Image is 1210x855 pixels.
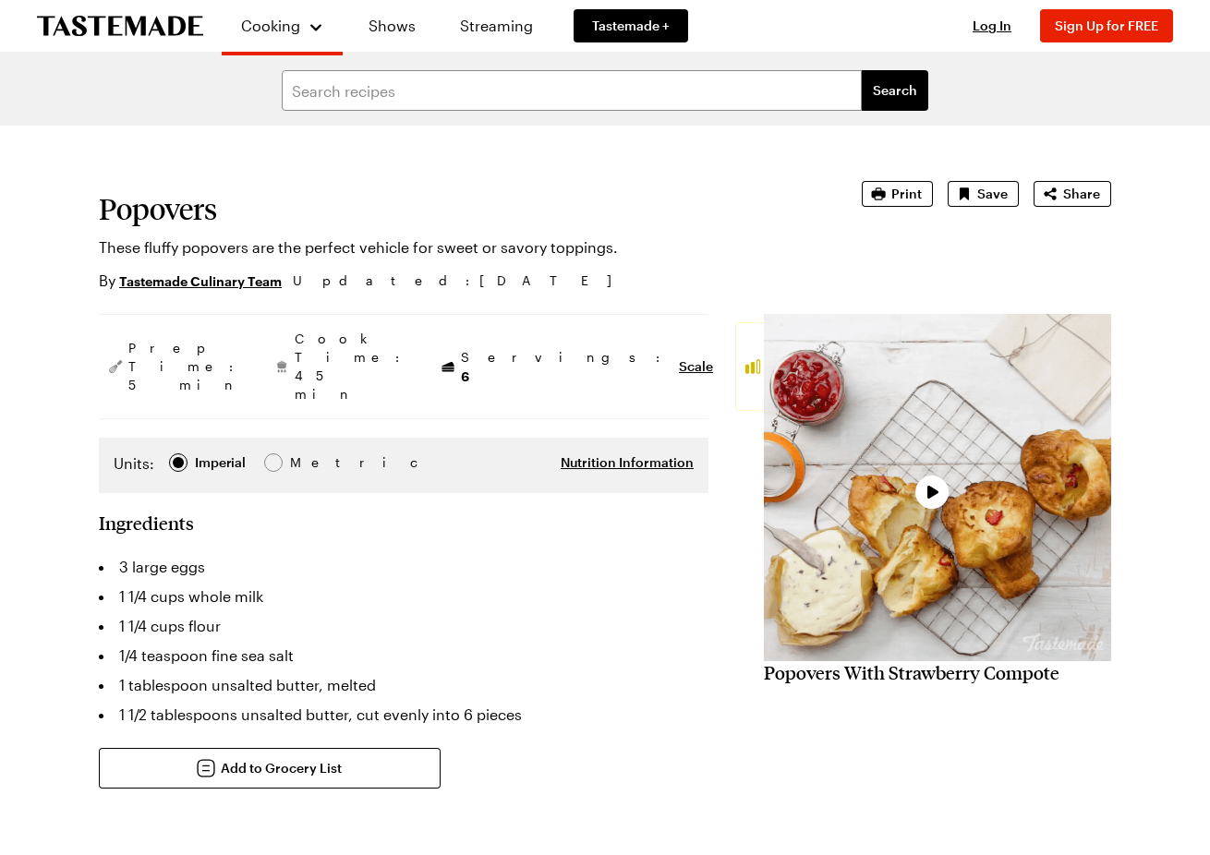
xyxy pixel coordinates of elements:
span: Cooking [241,17,300,34]
span: Tastemade + [592,17,670,35]
span: Print [891,185,922,203]
button: Cooking [240,7,324,44]
h2: Popovers With Strawberry Compote [764,661,1111,683]
div: Imperial [195,452,246,473]
button: Print [862,181,933,207]
li: 3 large eggs [99,552,708,582]
span: Servings: [461,348,670,386]
h1: Popovers [99,192,810,225]
li: 1 1/2 tablespoons unsalted butter, cut evenly into 6 pieces [99,700,708,729]
li: 1 1/4 cups whole milk [99,582,708,611]
video-js: Video Player [764,314,1111,661]
span: Share [1063,185,1100,203]
span: Log In [973,18,1011,33]
button: Add to Grocery List [99,748,441,789]
p: By [99,270,282,292]
span: 6 [461,367,469,384]
button: Log In [955,17,1029,35]
label: Units: [114,452,154,475]
span: Save [977,185,1008,203]
button: Play Video [915,476,949,509]
input: Search recipes [282,70,862,111]
span: Cook Time: 45 min [295,330,409,403]
span: Add to Grocery List [221,759,342,777]
h2: Ingredients [99,512,194,534]
a: To Tastemade Home Page [37,16,203,37]
span: Search [873,81,917,100]
span: Sign Up for FREE [1055,18,1158,33]
a: Tastemade Culinary Team [119,271,282,291]
p: These fluffy popovers are the perfect vehicle for sweet or savory toppings. [99,236,810,259]
li: 1 tablespoon unsalted butter, melted [99,670,708,700]
span: Metric [290,452,331,473]
a: Tastemade + [574,9,688,42]
span: Imperial [195,452,248,473]
button: filters [862,70,928,111]
div: Metric [290,452,329,473]
span: Updated : [DATE] [293,271,630,291]
button: Nutrition Information [561,453,694,472]
li: 1 1/4 cups flour [99,611,708,641]
li: 1/4 teaspoon fine sea salt [99,641,708,670]
div: Imperial Metric [114,452,329,478]
button: Share [1034,181,1111,207]
button: Save recipe [948,181,1019,207]
span: Prep Time: 5 min [128,339,243,394]
button: Sign Up for FREE [1040,9,1173,42]
button: Scale [679,357,713,376]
